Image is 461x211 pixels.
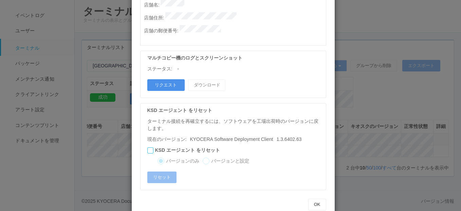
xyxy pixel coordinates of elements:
[190,136,273,142] span: KYOCERA Software Deployment Client
[211,158,249,165] label: バージョンと設定
[166,158,199,165] label: バージョンのみ
[155,147,220,154] label: KSD エージェント をリセット
[147,79,185,91] button: リクエスト
[144,12,326,21] p: 店舗住所 :
[147,107,322,114] p: KSD エージェント をリセット
[147,65,172,72] p: ステータス:
[147,172,177,183] button: リセット
[147,54,322,62] p: マルチコピー機のログとスクリーンショット
[147,118,322,132] p: ターミナル接続を再確立するには、ソフトウェアを工場出荷時のバージョンに戻します。
[144,25,326,34] p: 店舗の郵便番号 :
[188,79,225,91] button: ダウンロード
[186,136,301,142] span: 1.3.6402.63
[308,199,326,210] button: OK
[147,136,322,143] p: 現在のバージョン:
